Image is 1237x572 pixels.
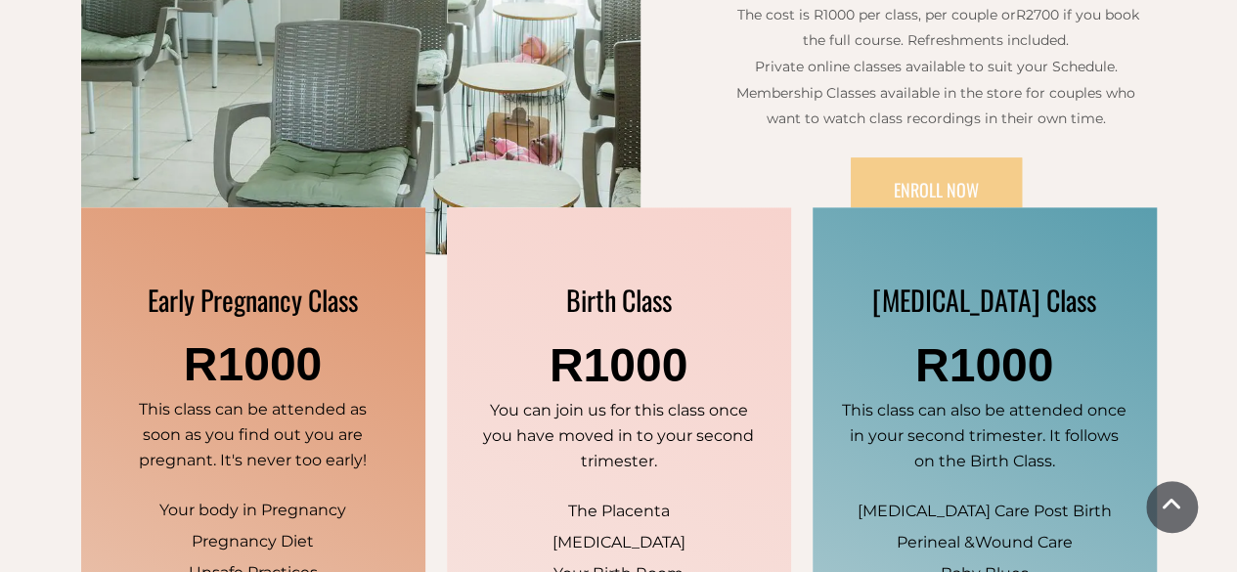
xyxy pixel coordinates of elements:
a: Scroll To Top [1146,481,1198,533]
span: Membership Classes available in the store for couples who want to watch class recordings in their... [736,84,1135,128]
span: R1000 [550,339,687,391]
span: Your body in Pregnancy [159,501,346,519]
span: [MEDICAL_DATA] Care Post Birth [858,502,1112,520]
span: This class can be attended as soon as you find out you are pregnant. It's never too early! [139,400,367,468]
span: [MEDICAL_DATA] [552,533,685,551]
span: Pregnancy Diet [192,532,314,550]
span: Wound Care [975,533,1073,551]
span: R2700 if you book the full course. Refreshments included. [803,6,1139,50]
span: Birth Class [566,280,672,320]
span: R1000 [184,338,322,390]
span: ENROLL NOW [894,177,979,202]
span: Early Pregnancy Class [148,280,358,320]
span: [MEDICAL_DATA] Class [872,280,1096,320]
span: You can join us for this class once you have moved in to your second trimester. [483,401,754,469]
span: R1000 [915,339,1053,391]
span: Private online classes available to suit your Schedule. [755,58,1118,75]
span: This class can also be attended once in your second trimester. It follows on the Birth Class. [842,401,1127,469]
span: Perineal & [897,533,975,551]
span: The Placenta [568,502,670,520]
a: ENROLL NOW [851,157,1022,224]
